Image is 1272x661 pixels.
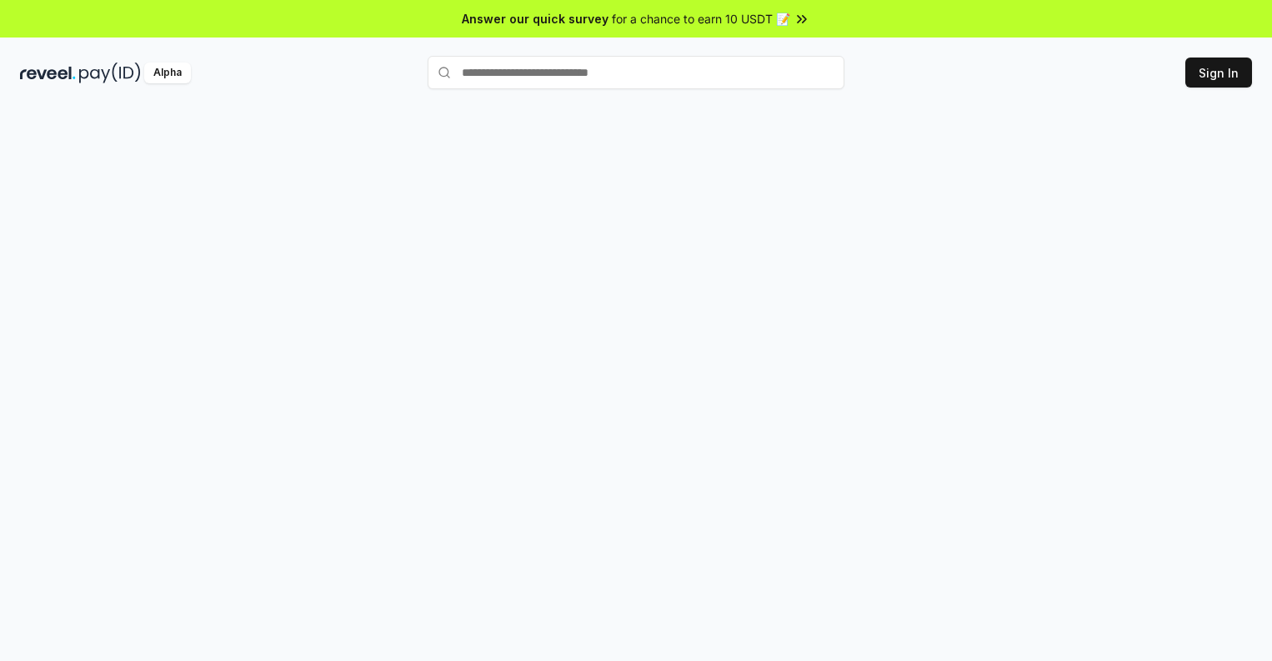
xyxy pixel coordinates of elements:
[20,63,76,83] img: reveel_dark
[462,10,608,28] span: Answer our quick survey
[1185,58,1252,88] button: Sign In
[144,63,191,83] div: Alpha
[612,10,790,28] span: for a chance to earn 10 USDT 📝
[79,63,141,83] img: pay_id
